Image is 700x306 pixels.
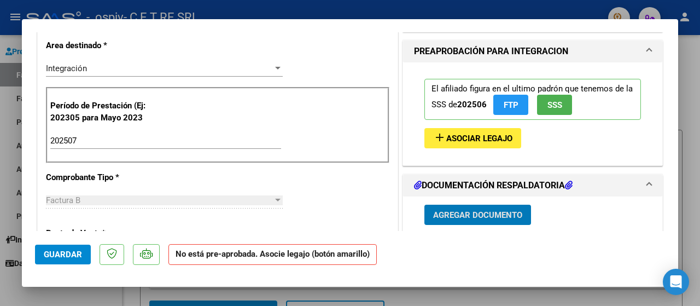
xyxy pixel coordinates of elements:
[403,41,662,62] mat-expansion-panel-header: PREAPROBACIÓN PARA INTEGRACION
[414,179,573,192] h1: DOCUMENTACIÓN RESPALDATORIA
[424,79,641,120] p: El afiliado figura en el ultimo padrón que tenemos de la SSS de
[46,227,149,240] p: Punto de Venta
[403,62,662,165] div: PREAPROBACIÓN PARA INTEGRACION
[504,100,518,110] span: FTP
[50,100,151,124] p: Período de Prestación (Ej: 202305 para Mayo 2023
[457,100,487,109] strong: 202506
[168,244,377,265] strong: No está pre-aprobada. Asocie legajo (botón amarillo)
[414,45,568,58] h1: PREAPROBACIÓN PARA INTEGRACION
[35,245,91,264] button: Guardar
[46,63,87,73] span: Integración
[403,175,662,197] mat-expansion-panel-header: DOCUMENTACIÓN RESPALDATORIA
[537,95,572,115] button: SSS
[663,269,689,295] div: Open Intercom Messenger
[424,205,531,225] button: Agregar Documento
[46,39,149,52] p: Area destinado *
[433,131,446,144] mat-icon: add
[547,100,562,110] span: SSS
[493,95,528,115] button: FTP
[433,210,522,220] span: Agregar Documento
[46,171,149,184] p: Comprobante Tipo *
[446,134,512,143] span: Asociar Legajo
[46,195,80,205] span: Factura B
[44,250,82,259] span: Guardar
[424,128,521,148] button: Asociar Legajo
